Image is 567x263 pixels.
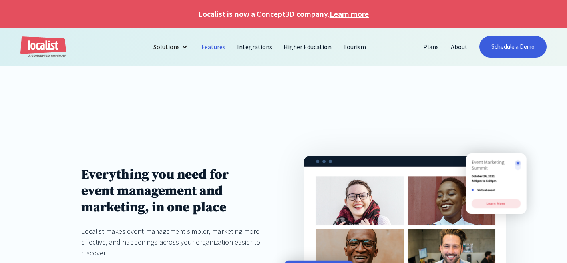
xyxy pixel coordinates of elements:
a: Integrations [231,37,278,56]
a: Plans [418,37,445,56]
div: Solutions [147,37,196,56]
a: Higher Education [278,37,338,56]
a: Schedule a Demo [479,36,547,58]
a: Learn more [330,8,369,20]
a: home [20,36,66,58]
div: Solutions [153,42,180,52]
a: About [445,37,473,56]
a: Features [196,37,231,56]
a: Tourism [338,37,372,56]
div: Localist makes event management simpler, marketing more effective, and happenings across your org... [81,226,263,258]
h1: Everything you need for event management and marketing, in one place [81,167,263,216]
